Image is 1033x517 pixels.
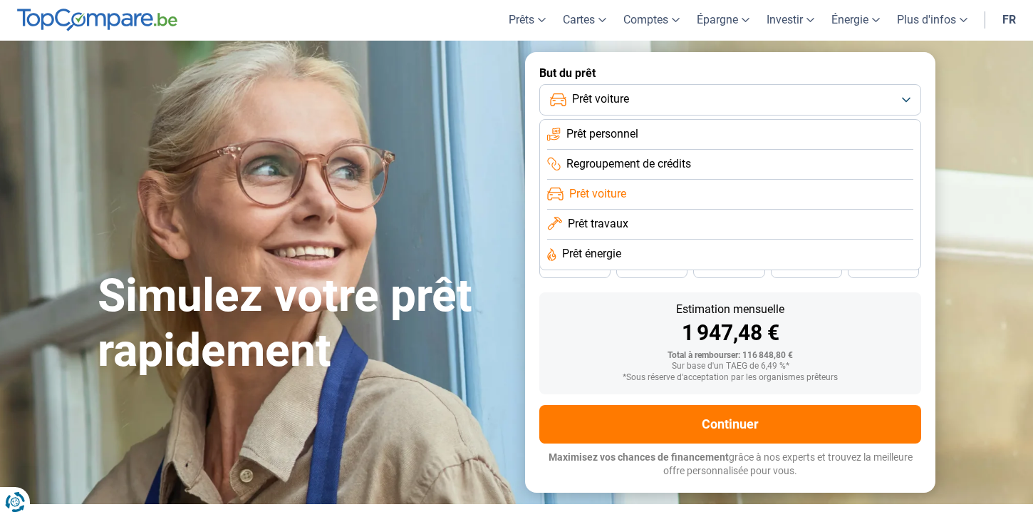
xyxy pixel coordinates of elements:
[566,156,691,172] span: Regroupement de crédits
[551,322,910,344] div: 1 947,48 €
[551,362,910,372] div: Sur base d'un TAEG de 6,49 %*
[551,373,910,383] div: *Sous réserve d'acceptation par les organismes prêteurs
[539,451,921,478] p: grâce à nos experts et trouvez la meilleure offre personnalisée pour vous.
[551,351,910,361] div: Total à rembourser: 116 848,80 €
[868,263,899,272] span: 24 mois
[539,84,921,116] button: Prêt voiture
[559,263,591,272] span: 48 mois
[539,66,921,80] label: But du prêt
[539,405,921,444] button: Continuer
[551,304,910,315] div: Estimation mensuelle
[549,451,729,463] span: Maximisez vos chances de financement
[572,91,629,107] span: Prêt voiture
[569,186,626,202] span: Prêt voiture
[636,263,668,272] span: 42 mois
[568,216,628,232] span: Prêt travaux
[791,263,822,272] span: 30 mois
[562,246,621,262] span: Prêt énergie
[98,269,508,379] h1: Simulez votre prêt rapidement
[713,263,744,272] span: 36 mois
[566,126,638,142] span: Prêt personnel
[17,9,177,31] img: TopCompare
